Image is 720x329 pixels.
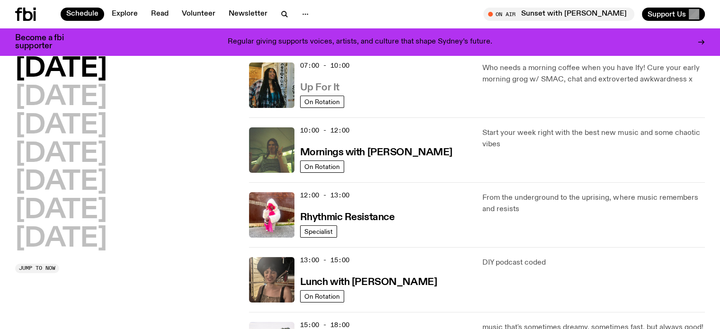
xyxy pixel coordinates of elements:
[648,10,686,18] span: Support Us
[61,8,104,21] a: Schedule
[15,141,107,168] button: [DATE]
[300,277,437,287] h3: Lunch with [PERSON_NAME]
[106,8,143,21] a: Explore
[300,148,453,158] h3: Mornings with [PERSON_NAME]
[249,192,294,238] img: Attu crouches on gravel in front of a brown wall. They are wearing a white fur coat with a hood, ...
[176,8,221,21] a: Volunteer
[15,56,107,82] button: [DATE]
[15,226,107,252] button: [DATE]
[300,83,339,93] h3: Up For It
[15,113,107,139] button: [DATE]
[15,264,59,273] button: Jump to now
[482,192,705,215] p: From the underground to the uprising, where music remembers and resists
[482,127,705,150] p: Start your week right with the best new music and some chaotic vibes
[300,81,339,93] a: Up For It
[642,8,705,21] button: Support Us
[15,84,107,111] button: [DATE]
[249,127,294,173] img: Jim Kretschmer in a really cute outfit with cute braids, standing on a train holding up a peace s...
[300,61,349,70] span: 07:00 - 10:00
[15,197,107,224] button: [DATE]
[300,225,337,238] a: Specialist
[300,256,349,265] span: 13:00 - 15:00
[228,38,492,46] p: Regular giving supports voices, artists, and culture that shape Sydney’s future.
[304,228,333,235] span: Specialist
[300,146,453,158] a: Mornings with [PERSON_NAME]
[15,34,76,50] h3: Become a fbi supporter
[300,191,349,200] span: 12:00 - 13:00
[223,8,273,21] a: Newsletter
[300,96,344,108] a: On Rotation
[15,169,107,196] button: [DATE]
[300,126,349,135] span: 10:00 - 12:00
[483,8,634,21] button: On AirSunset with [PERSON_NAME]
[482,257,705,268] p: DIY podcast coded
[304,98,340,105] span: On Rotation
[300,213,395,222] h3: Rhythmic Resistance
[304,163,340,170] span: On Rotation
[300,211,395,222] a: Rhythmic Resistance
[300,160,344,173] a: On Rotation
[145,8,174,21] a: Read
[300,290,344,302] a: On Rotation
[249,62,294,108] img: Ify - a Brown Skin girl with black braided twists, looking up to the side with her tongue stickin...
[19,266,55,271] span: Jump to now
[304,293,340,300] span: On Rotation
[482,62,705,85] p: Who needs a morning coffee when you have Ify! Cure your early morning grog w/ SMAC, chat and extr...
[300,276,437,287] a: Lunch with [PERSON_NAME]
